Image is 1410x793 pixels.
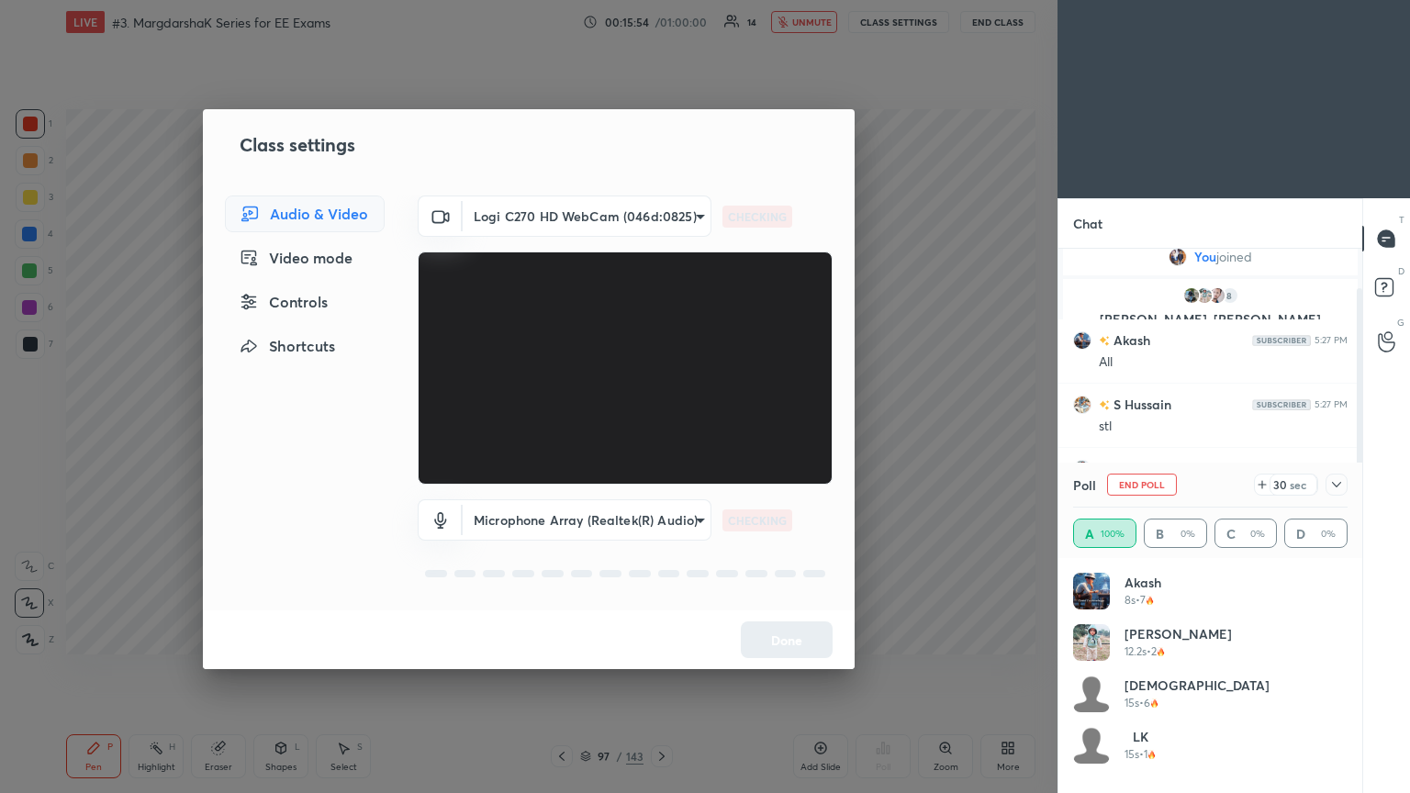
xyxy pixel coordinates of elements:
[1221,286,1239,305] div: 8
[1125,624,1232,643] h4: [PERSON_NAME]
[1073,331,1091,350] img: d1eca11627db435fa99b97f22aa05bd6.jpg
[1110,330,1150,350] h6: Akash
[1136,592,1140,609] h5: •
[1110,459,1221,478] h6: [PERSON_NAME]
[1073,396,1091,414] img: 6ec543c3ec9c4428aa04ab86c63f5a1b.jpg
[1099,336,1110,346] img: no-rating-badge.077c3623.svg
[1058,199,1117,248] p: Chat
[1208,286,1226,305] img: be97486aca8d46c6ae9904dd2d707ed2.jpg
[1073,475,1096,495] h4: Poll
[1252,399,1311,410] img: Yh7BfnbMxzoAAAAASUVORK5CYII=
[1182,286,1201,305] img: 1996a41c05a54933bfa64e97c9bd7d8b.jpg
[1147,750,1156,759] img: streak-poll-icon.44701ccd.svg
[1157,647,1165,656] img: streak-poll-icon.44701ccd.svg
[1397,316,1404,329] p: G
[1125,643,1147,660] h5: 12.2s
[1073,676,1110,712] img: default.png
[1287,477,1309,492] div: sec
[225,195,385,232] div: Audio & Video
[1315,399,1348,410] div: 5:27 PM
[1216,250,1252,264] span: joined
[1099,418,1348,436] div: stl
[1073,573,1110,609] img: d1eca11627db435fa99b97f22aa05bd6.jpg
[1398,264,1404,278] p: D
[463,499,711,541] div: Logi C270 HD WebCam (046d:0825)
[1272,477,1287,492] div: 30
[1194,250,1216,264] span: You
[1399,213,1404,227] p: T
[1125,695,1139,711] h5: 15s
[225,328,385,364] div: Shortcuts
[1169,248,1187,266] img: fecdb386181f4cf2bff1f15027e2290c.jpg
[1125,592,1136,609] h5: 8s
[1073,624,1110,661] img: a45b51e3b215478ebbbe5726c5fb0ed4.jpg
[1150,698,1158,708] img: streak-poll-icon.44701ccd.svg
[1073,727,1110,764] img: default.png
[728,512,787,529] p: CHECKING
[1144,746,1147,763] h5: 1
[1144,695,1150,711] h5: 6
[1125,676,1270,695] h4: [DEMOGRAPHIC_DATA]
[1315,335,1348,346] div: 5:27 PM
[1074,312,1347,327] p: [PERSON_NAME], [PERSON_NAME]
[1140,592,1146,609] h5: 7
[1099,353,1348,372] div: All
[1125,573,1161,592] h4: Akash
[240,131,355,159] h2: Class settings
[1110,395,1171,414] h6: S Hussain
[1151,643,1157,660] h5: 2
[1073,573,1348,793] div: grid
[1125,746,1139,763] h5: 15s
[1195,286,1214,305] img: a45b51e3b215478ebbbe5726c5fb0ed4.jpg
[1139,746,1144,763] h5: •
[225,240,385,276] div: Video mode
[1147,643,1151,660] h5: •
[463,195,711,237] div: Logi C270 HD WebCam (046d:0825)
[1139,695,1144,711] h5: •
[225,284,385,320] div: Controls
[1058,249,1362,653] div: grid
[1146,596,1154,605] img: streak-poll-icon.44701ccd.svg
[728,208,787,225] p: CHECKING
[1125,727,1156,746] h4: LK
[1099,400,1110,410] img: no-rating-badge.077c3623.svg
[1252,335,1311,346] img: Yh7BfnbMxzoAAAAASUVORK5CYII=
[1107,474,1177,496] button: End Poll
